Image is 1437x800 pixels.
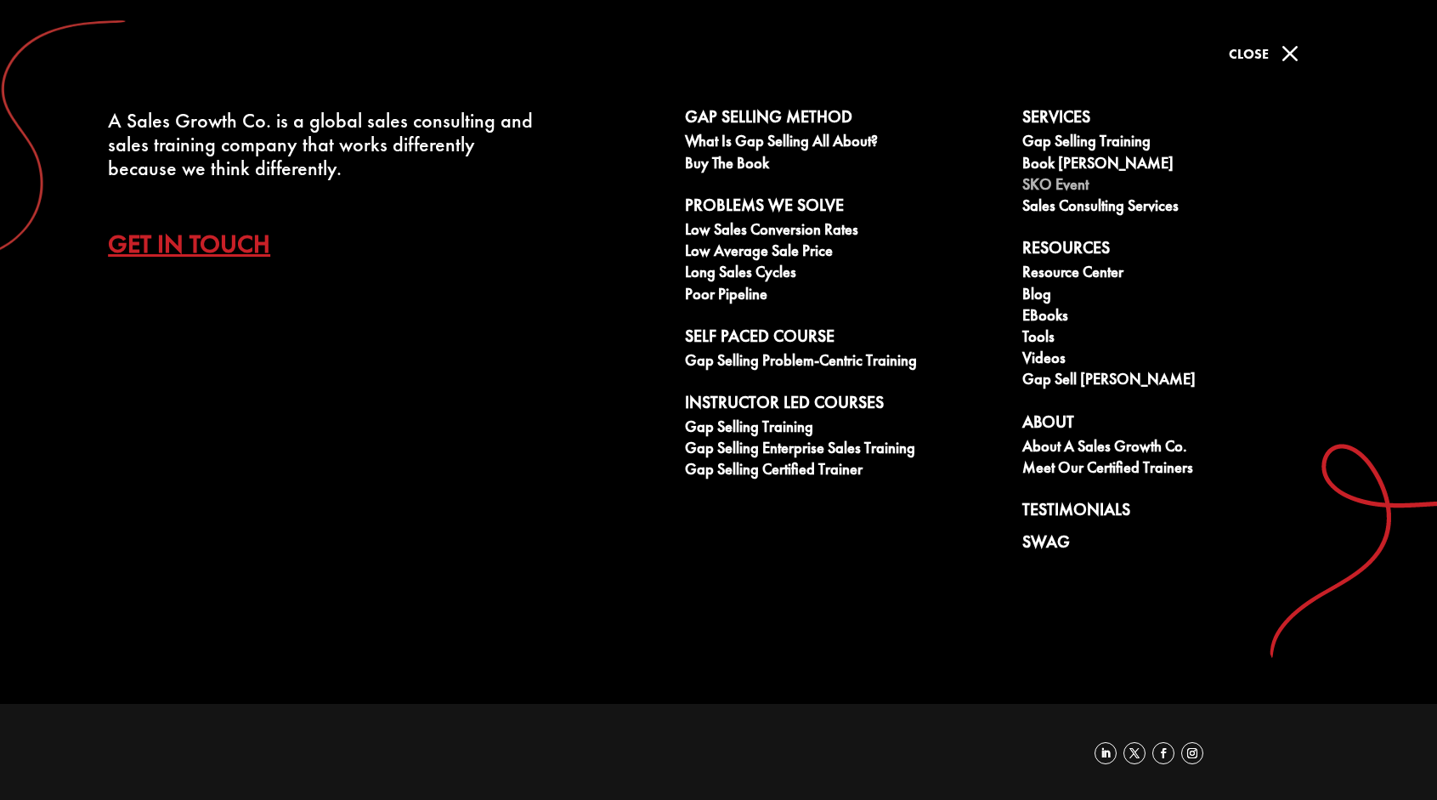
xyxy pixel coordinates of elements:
[1095,742,1117,764] a: Follow on LinkedIn
[685,155,1004,176] a: Buy The Book
[108,214,296,274] a: Get In Touch
[1022,176,1341,197] a: SKO Event
[685,440,1004,461] a: Gap Selling Enterprise Sales Training
[1123,742,1146,764] a: Follow on X
[685,326,1004,352] a: Self Paced Course
[685,418,1004,440] a: Gap Selling Training
[1181,742,1203,764] a: Follow on Instagram
[1152,742,1174,764] a: Follow on Facebook
[1022,307,1341,328] a: eBooks
[685,133,1004,154] a: What is Gap Selling all about?
[1022,264,1341,285] a: Resource Center
[685,107,1004,133] a: Gap Selling Method
[1022,532,1341,558] a: Swag
[1273,37,1307,71] span: M
[1022,349,1341,371] a: Videos
[685,393,1004,418] a: Instructor Led Courses
[1022,286,1341,307] a: Blog
[1022,107,1341,133] a: Services
[685,286,1004,307] a: Poor Pipeline
[1022,133,1341,154] a: Gap Selling Training
[1022,328,1341,349] a: Tools
[1022,371,1341,392] a: Gap Sell [PERSON_NAME]
[1022,500,1341,525] a: Testimonials
[685,264,1004,285] a: Long Sales Cycles
[1022,459,1341,480] a: Meet our Certified Trainers
[1022,412,1341,438] a: About
[108,109,533,180] div: A Sales Growth Co. is a global sales consulting and sales training company that works differently...
[685,221,1004,242] a: Low Sales Conversion Rates
[685,196,1004,221] a: Problems We Solve
[1022,197,1341,218] a: Sales Consulting Services
[685,352,1004,373] a: Gap Selling Problem-Centric Training
[685,242,1004,264] a: Low Average Sale Price
[1229,45,1269,63] span: Close
[1022,238,1341,264] a: Resources
[1022,155,1341,176] a: Book [PERSON_NAME]
[685,461,1004,482] a: Gap Selling Certified Trainer
[1022,438,1341,459] a: About A Sales Growth Co.
[4,264,360,279] label: Please complete this required field.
